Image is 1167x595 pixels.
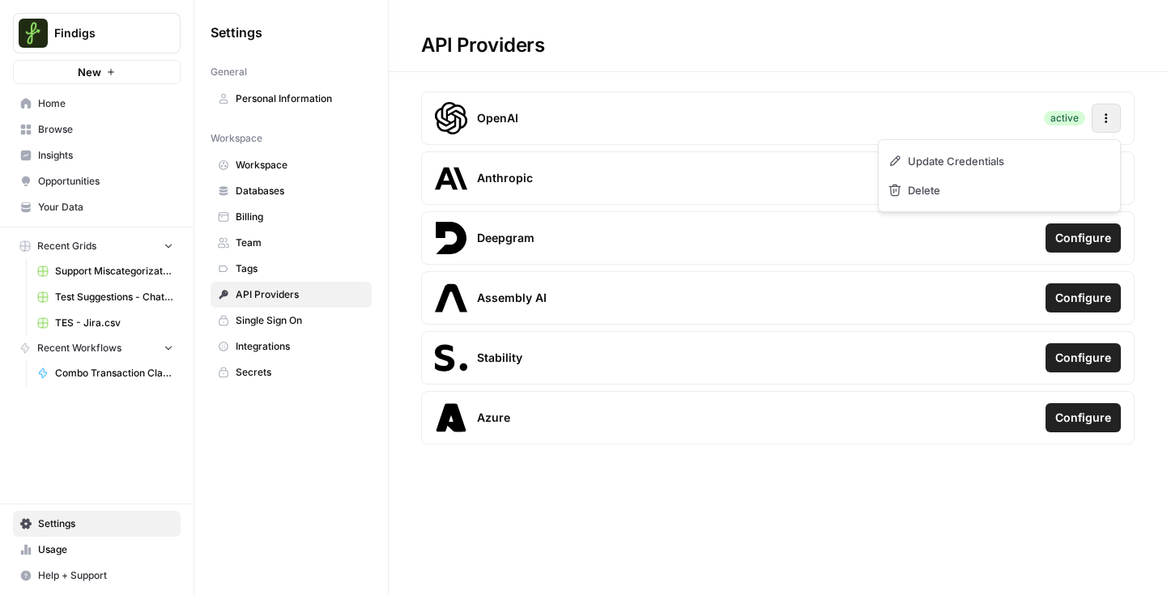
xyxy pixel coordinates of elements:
span: Configure [1055,290,1111,306]
span: Usage [38,542,173,557]
span: Browse [38,122,173,137]
span: Secrets [236,365,364,380]
span: Billing [236,210,364,224]
span: Settings [211,23,262,42]
span: Configure [1055,230,1111,246]
span: Home [38,96,173,111]
span: TES - Jira.csv [55,316,173,330]
span: Team [236,236,364,250]
span: Stability [477,350,522,366]
a: Secrets [211,359,372,385]
span: Integrations [236,339,364,354]
a: Databases [211,178,372,204]
span: Assembly AI [477,290,547,306]
button: Workspace: Findigs [13,13,181,53]
span: Configure [1055,410,1111,426]
button: Help + Support [13,563,181,589]
span: OpenAI [477,110,518,126]
a: Billing [211,204,372,230]
a: Opportunities [13,168,181,194]
a: Combo Transaction Classifier - PROD [30,360,181,386]
span: Findigs [54,25,152,41]
a: Workspace [211,152,372,178]
a: Support Miscategorization Tester [30,258,181,284]
span: Azure [477,410,510,426]
span: Single Sign On [236,313,364,328]
span: Workspace [236,158,364,172]
a: API Providers [211,282,372,308]
span: Personal Information [236,91,364,106]
span: Support Miscategorization Tester [55,264,173,278]
a: TES - Jira.csv [30,310,181,336]
img: Findigs Logo [19,19,48,48]
span: Help + Support [38,568,173,583]
div: API Providers [389,32,577,58]
button: Configure [1046,343,1121,372]
a: Home [13,91,181,117]
span: Recent Workflows [37,341,121,355]
span: Databases [236,184,364,198]
span: General [211,65,247,79]
button: Recent Grids [13,234,181,258]
span: Anthropic [477,170,533,186]
button: Configure [1046,403,1121,432]
span: Insights [38,148,173,163]
a: Your Data [13,194,181,220]
button: Configure [1046,223,1121,253]
a: Browse [13,117,181,142]
a: Test Suggestions - Chat Bots - Test Script (1).csv [30,284,181,310]
span: Tags [236,261,364,276]
a: Personal Information [211,86,372,112]
span: Workspace [211,131,262,146]
span: Delete [908,182,940,198]
button: New [13,60,181,84]
span: Test Suggestions - Chat Bots - Test Script (1).csv [55,290,173,304]
span: Recent Grids [37,239,96,253]
a: Settings [13,511,181,537]
span: Update Credentials [908,153,1004,169]
button: Configure [1046,283,1121,312]
span: Combo Transaction Classifier - PROD [55,366,173,380]
div: active [1044,111,1085,125]
span: Settings [38,516,173,531]
a: Team [211,230,372,256]
a: Single Sign On [211,308,372,334]
button: Recent Workflows [13,336,181,360]
a: Insights [13,142,181,168]
a: Usage [13,537,181,563]
span: Opportunities [38,174,173,189]
a: Tags [211,256,372,282]
span: Your Data [38,200,173,215]
span: API Providers [236,287,364,302]
span: Deepgram [477,230,535,246]
span: New [78,64,101,80]
span: Configure [1055,350,1111,366]
a: Integrations [211,334,372,359]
